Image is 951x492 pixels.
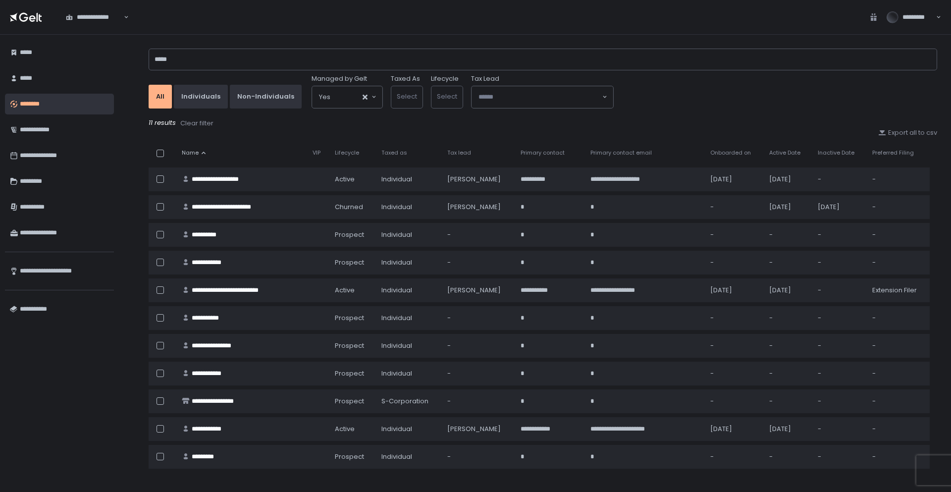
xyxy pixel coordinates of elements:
[335,314,364,323] span: prospect
[381,425,436,434] div: Individual
[156,92,164,101] div: All
[319,92,330,102] span: Yes
[180,119,213,128] div: Clear filter
[769,258,806,267] div: -
[818,258,860,267] div: -
[447,369,509,378] div: -
[381,175,436,184] div: Individual
[872,397,924,406] div: -
[710,425,757,434] div: [DATE]
[335,258,364,267] span: prospect
[818,425,860,434] div: -
[769,397,806,406] div: -
[174,85,228,109] button: Individuals
[237,92,294,101] div: Non-Individuals
[182,149,199,157] span: Name
[710,286,757,295] div: [DATE]
[381,203,436,212] div: Individual
[818,314,860,323] div: -
[878,128,937,137] button: Export all to csv
[381,230,436,239] div: Individual
[872,341,924,350] div: -
[872,314,924,323] div: -
[122,12,123,22] input: Search for option
[769,286,806,295] div: [DATE]
[818,175,860,184] div: -
[313,149,320,157] span: VIP
[710,314,757,323] div: -
[478,92,601,102] input: Search for option
[872,286,924,295] div: Extension Filer
[431,74,459,83] label: Lifecycle
[872,175,924,184] div: -
[818,149,854,157] span: Inactive Date
[710,203,757,212] div: -
[872,230,924,239] div: -
[447,425,509,434] div: [PERSON_NAME]
[872,425,924,434] div: -
[447,149,471,157] span: Tax lead
[710,341,757,350] div: -
[590,149,652,157] span: Primary contact email
[710,397,757,406] div: -
[335,286,355,295] span: active
[769,175,806,184] div: [DATE]
[769,369,806,378] div: -
[335,230,364,239] span: prospect
[447,286,509,295] div: [PERSON_NAME]
[381,341,436,350] div: Individual
[447,230,509,239] div: -
[872,369,924,378] div: -
[769,203,806,212] div: [DATE]
[381,258,436,267] div: Individual
[447,258,509,267] div: -
[521,149,565,157] span: Primary contact
[335,425,355,434] span: active
[149,118,937,128] div: 11 results
[710,369,757,378] div: -
[818,341,860,350] div: -
[330,92,362,102] input: Search for option
[472,86,613,108] div: Search for option
[437,92,457,101] span: Select
[335,452,364,461] span: prospect
[769,452,806,461] div: -
[471,74,499,83] span: Tax Lead
[872,149,914,157] span: Preferred Filing
[769,314,806,323] div: -
[335,175,355,184] span: active
[381,369,436,378] div: Individual
[335,369,364,378] span: prospect
[710,230,757,239] div: -
[769,230,806,239] div: -
[230,85,302,109] button: Non-Individuals
[180,118,214,128] button: Clear filter
[397,92,417,101] span: Select
[381,314,436,323] div: Individual
[59,7,129,28] div: Search for option
[447,341,509,350] div: -
[769,341,806,350] div: -
[447,397,509,406] div: -
[335,203,363,212] span: churned
[818,397,860,406] div: -
[335,397,364,406] span: prospect
[381,149,407,157] span: Taxed as
[381,452,436,461] div: Individual
[447,203,509,212] div: [PERSON_NAME]
[872,203,924,212] div: -
[872,258,924,267] div: -
[710,149,751,157] span: Onboarded on
[335,149,359,157] span: Lifecycle
[818,452,860,461] div: -
[312,74,367,83] span: Managed by Gelt
[769,149,800,157] span: Active Date
[447,175,509,184] div: [PERSON_NAME]
[818,230,860,239] div: -
[363,95,368,100] button: Clear Selected
[391,74,420,83] label: Taxed As
[447,452,509,461] div: -
[818,286,860,295] div: -
[312,86,382,108] div: Search for option
[710,452,757,461] div: -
